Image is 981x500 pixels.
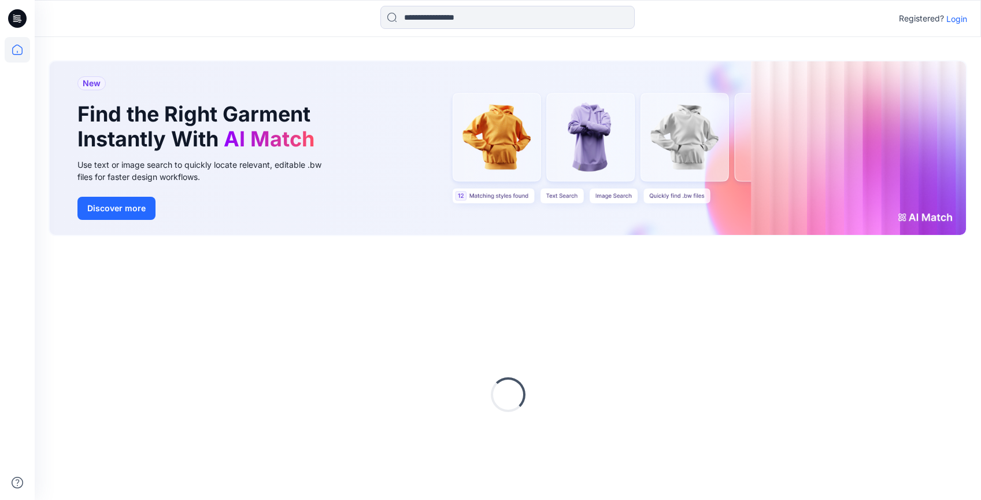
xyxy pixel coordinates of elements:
[224,126,314,152] span: AI Match
[899,12,944,25] p: Registered?
[77,102,320,152] h1: Find the Right Garment Instantly With
[77,159,338,183] div: Use text or image search to quickly locate relevant, editable .bw files for faster design workflows.
[83,76,101,90] span: New
[77,197,156,220] button: Discover more
[946,13,967,25] p: Login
